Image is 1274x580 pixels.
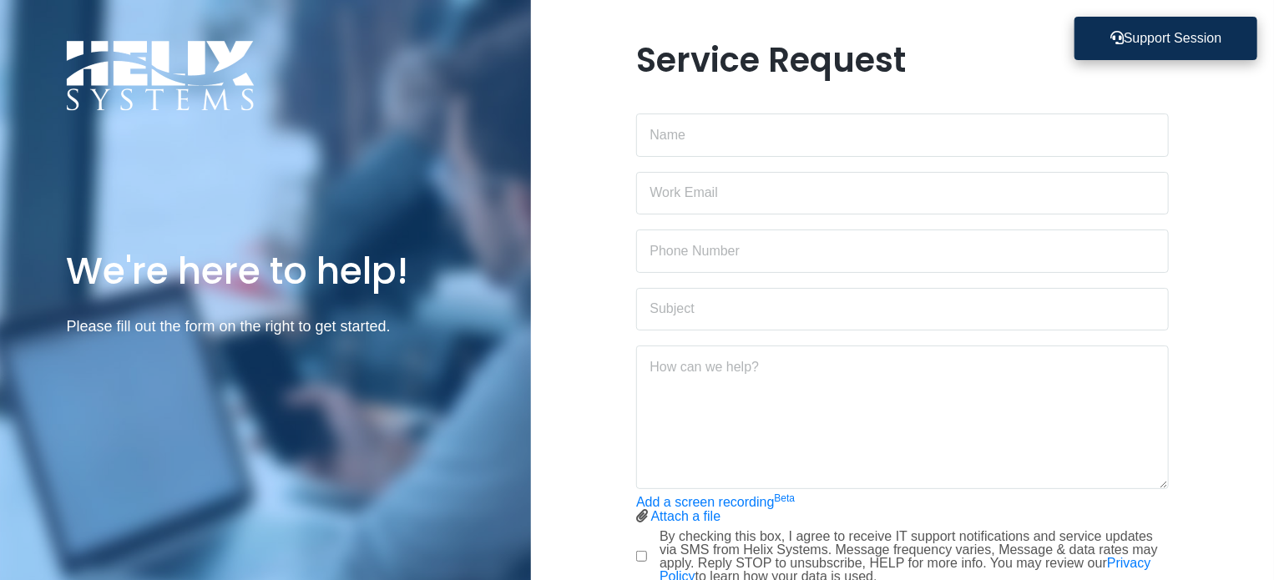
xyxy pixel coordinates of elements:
[66,315,464,339] p: Please fill out the form on the right to get started.
[1074,17,1257,60] button: Support Session
[775,492,796,504] sup: Beta
[66,247,464,295] h1: We're here to help!
[636,288,1169,331] input: Subject
[636,495,795,509] a: Add a screen recordingBeta
[636,172,1169,215] input: Work Email
[636,40,1169,80] h1: Service Request
[66,40,255,111] img: Logo
[651,509,721,523] a: Attach a file
[636,113,1169,157] input: Name
[636,229,1169,273] input: Phone Number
